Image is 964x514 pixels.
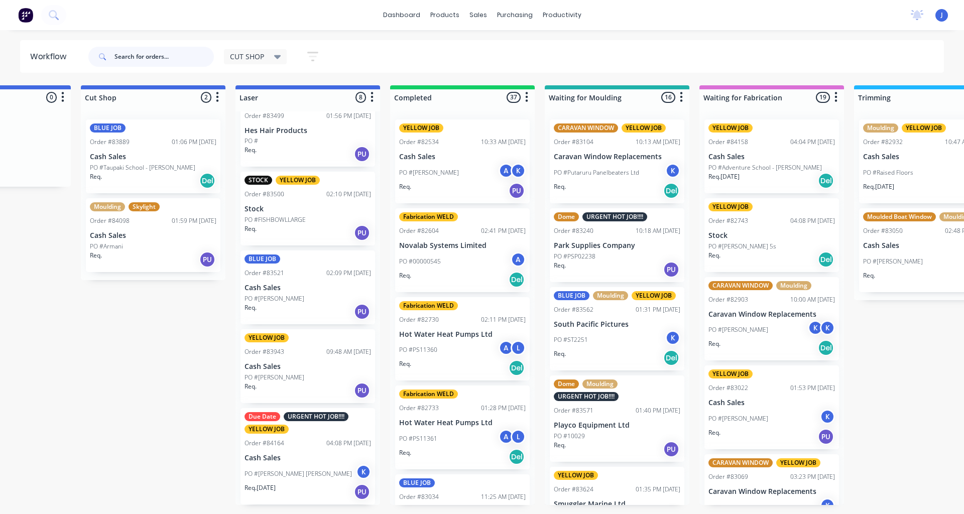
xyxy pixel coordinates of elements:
div: Order #83571 [554,406,593,415]
div: DomeMouldingURGENT HOT JOB!!!!Order #8357101:40 PM [DATE]Playco Equipment LtdPO #10029Req.PU [550,375,684,462]
p: Cash Sales [708,399,835,407]
div: YELLOW JOB [554,471,598,480]
div: YELLOW JOB [399,123,443,133]
div: Fabrication WELD [399,390,458,399]
div: Moulding [90,202,125,211]
div: Order #83943 [245,347,284,356]
div: 02:41 PM [DATE] [481,226,526,235]
div: 01:06 PM [DATE] [172,138,216,147]
div: YELLOW JOB [622,123,666,133]
div: Del [663,183,679,199]
div: 04:08 PM [DATE] [790,216,835,225]
div: K [820,498,835,513]
div: Order #82733 [399,404,439,413]
div: L [511,340,526,355]
p: Req. [90,172,102,181]
p: PO #PS11361 [399,434,437,443]
div: L [511,429,526,444]
div: YELLOW JOB [776,458,820,467]
p: Hes Hair Products [245,126,371,135]
div: 10:33 AM [DATE] [481,138,526,147]
p: Req. [554,349,566,358]
p: Park Supplies Company [554,241,680,250]
div: MouldingSkylightOrder #8409801:59 PM [DATE]Cash SalesPO #ArmaniReq.PU [86,198,220,272]
div: purchasing [492,8,538,23]
div: YELLOW JOB [245,333,289,342]
div: Order #83562 [554,305,593,314]
div: 02:09 PM [DATE] [326,269,371,278]
p: PO #10029 [554,432,585,441]
p: Caravan Window Replacements [708,487,835,496]
div: K [665,330,680,345]
div: Del [509,272,525,288]
div: Skylight [129,202,160,211]
p: PO #Tjmotorhomes - [PERSON_NAME] [708,503,814,512]
div: YELLOW JOBOrder #8394309:48 AM [DATE]Cash SalesPO #[PERSON_NAME]Req.PU [240,329,375,403]
p: Cash Sales [399,153,526,161]
p: Req. [DATE] [708,172,740,181]
div: Order #83050 [863,226,903,235]
div: PU [509,183,525,199]
p: PO # [245,137,258,146]
div: PU [354,146,370,162]
p: Stock [708,231,835,240]
p: Caravan Window Replacements [554,153,680,161]
p: PO #PS11360 [399,345,437,354]
p: PO #[PERSON_NAME] 5s [708,242,776,251]
div: Del [199,173,215,189]
div: Fabrication WELD [399,301,458,310]
div: YELLOW JOB [245,425,289,434]
div: Order #83499 [245,111,284,120]
div: 02:11 PM [DATE] [481,315,526,324]
div: 04:04 PM [DATE] [790,138,835,147]
div: Moulding [593,291,628,300]
div: BLUE JOB [399,478,435,487]
div: PU [663,441,679,457]
p: Req. [863,271,875,280]
p: Playco Equipment Ltd [554,421,680,430]
p: South Pacific Pictures [554,320,680,329]
div: 10:00 AM [DATE] [790,295,835,304]
div: Order #83034 [399,492,439,501]
div: 01:35 PM [DATE] [636,485,680,494]
div: Dome [554,379,579,389]
p: Req. [708,251,720,260]
p: Req. [554,441,566,450]
p: PO #FISHBOWLLARGE [245,215,306,224]
div: Due Date [245,412,280,421]
p: Req. [245,382,257,391]
div: BLUE JOB [90,123,126,133]
div: 01:56 PM [DATE] [326,111,371,120]
p: Req. [399,182,411,191]
div: Order #83104 [554,138,593,147]
div: Order #83500 [245,190,284,199]
div: K [820,409,835,424]
div: PU [354,382,370,399]
div: STOCK [245,176,272,185]
div: Fabrication WELDOrder #8273301:28 PM [DATE]Hot Water Heat Pumps LtdPO #PS11361ALReq.Del [395,385,530,469]
p: Hot Water Heat Pumps Ltd [399,419,526,427]
div: 02:10 PM [DATE] [326,190,371,199]
img: Factory [18,8,33,23]
div: Order #84158 [708,138,748,147]
p: Req. [245,146,257,155]
a: dashboard [378,8,425,23]
div: URGENT HOT JOB!!!! [284,412,348,421]
div: Fabrication WELD [399,212,458,221]
div: K [356,464,371,479]
div: BLUE JOB [554,291,589,300]
p: Req. [554,261,566,270]
p: Novalab Systems Limited [399,241,526,250]
p: Cash Sales [245,362,371,371]
p: Req. [399,271,411,280]
div: CARAVAN WINDOWYELLOW JOBOrder #8310410:13 AM [DATE]Caravan Window ReplacementsPO #Putaruru Panelb... [550,119,684,203]
p: PO #Armani [90,242,123,251]
div: YELLOW JOB [632,291,676,300]
div: Order #82604 [399,226,439,235]
p: Req. [708,428,720,437]
p: PO #[PERSON_NAME] [245,373,304,382]
p: Stock [245,205,371,213]
div: 01:53 PM [DATE] [790,383,835,393]
div: Del [818,251,834,268]
div: Order #82743 [708,216,748,225]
